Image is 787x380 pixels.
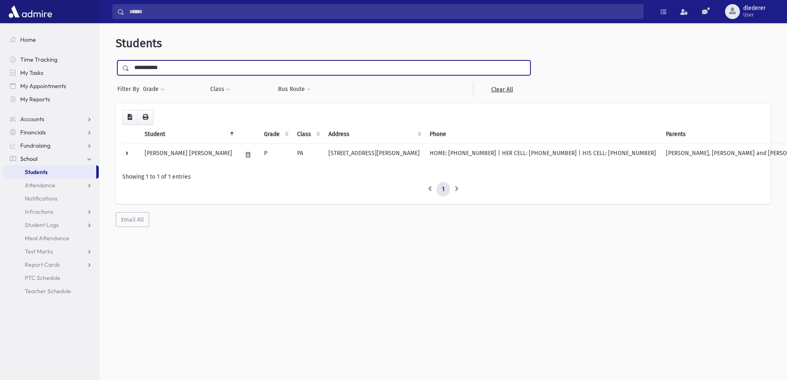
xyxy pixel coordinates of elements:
[140,125,237,144] th: Student: activate to sort column descending
[210,82,231,97] button: Class
[292,125,323,144] th: Class: activate to sort column ascending
[122,110,138,125] button: CSV
[20,69,43,76] span: My Tasks
[3,152,99,165] a: School
[143,82,165,97] button: Grade
[3,139,99,152] a: Fundraising
[20,96,50,103] span: My Reports
[3,179,99,192] a: Attendance
[3,33,99,46] a: Home
[3,271,99,284] a: PTC Schedule
[323,143,425,166] td: [STREET_ADDRESS][PERSON_NAME]
[3,192,99,205] a: Notifications
[25,221,59,229] span: Student Logs
[117,85,143,93] span: Filter By
[25,168,48,176] span: Students
[25,248,53,255] span: Test Marks
[3,205,99,218] a: Infractions
[20,82,66,90] span: My Appointments
[25,195,57,202] span: Notifications
[116,36,162,50] span: Students
[20,115,44,123] span: Accounts
[3,66,99,79] a: My Tasks
[20,56,57,63] span: Time Tracking
[122,172,764,181] div: Showing 1 to 1 of 1 entries
[3,232,99,245] a: Meal Attendance
[20,36,36,43] span: Home
[116,212,149,227] button: Email All
[124,4,643,19] input: Search
[3,93,99,106] a: My Reports
[20,142,50,149] span: Fundraising
[3,53,99,66] a: Time Tracking
[425,125,661,144] th: Phone
[20,155,38,163] span: School
[137,110,154,125] button: Print
[20,129,46,136] span: Financials
[425,143,661,166] td: HOME: [PHONE_NUMBER] | HER CELL: [PHONE_NUMBER] | HIS CELL: [PHONE_NUMBER]
[3,245,99,258] a: Test Marks
[292,143,323,166] td: PA
[25,182,55,189] span: Attendance
[323,125,425,144] th: Address: activate to sort column ascending
[278,82,311,97] button: Bus Route
[140,143,237,166] td: [PERSON_NAME] [PERSON_NAME]
[3,112,99,126] a: Accounts
[25,274,60,282] span: PTC Schedule
[259,143,292,166] td: P
[743,12,766,18] span: User
[437,182,450,197] a: 1
[473,82,530,97] a: Clear All
[3,126,99,139] a: Financials
[3,284,99,298] a: Teacher Schedule
[7,3,54,20] img: AdmirePro
[25,261,60,268] span: Report Cards
[25,234,69,242] span: Meal Attendance
[3,165,96,179] a: Students
[743,5,766,12] span: dlederer
[25,287,71,295] span: Teacher Schedule
[3,258,99,271] a: Report Cards
[3,79,99,93] a: My Appointments
[25,208,53,215] span: Infractions
[3,218,99,232] a: Student Logs
[259,125,292,144] th: Grade: activate to sort column ascending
